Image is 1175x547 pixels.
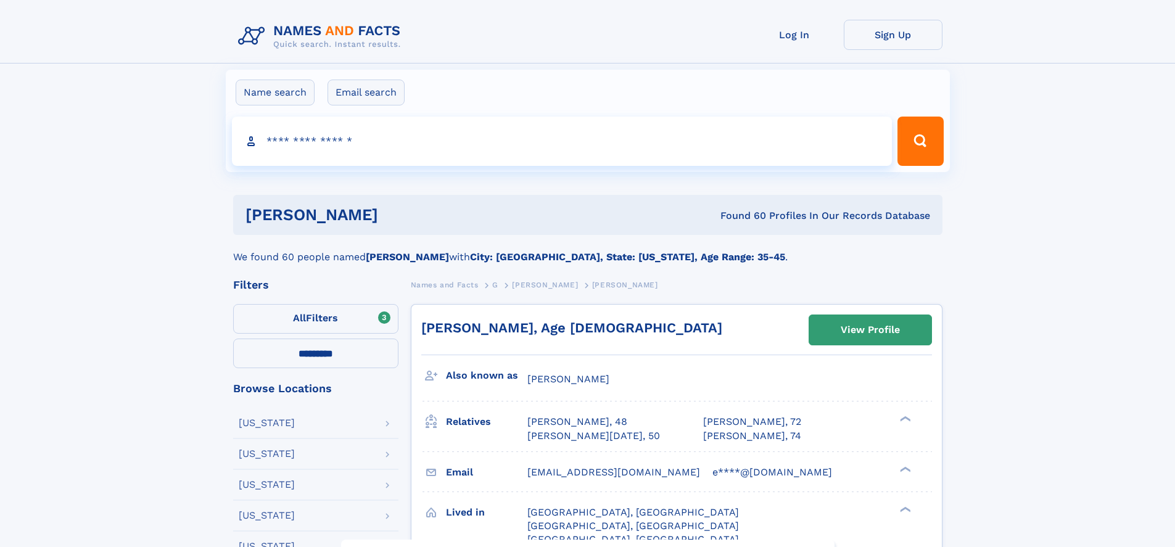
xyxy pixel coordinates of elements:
[366,251,449,263] b: [PERSON_NAME]
[446,411,527,432] h3: Relatives
[233,279,398,290] div: Filters
[233,20,411,53] img: Logo Names and Facts
[328,80,405,105] label: Email search
[239,480,295,490] div: [US_STATE]
[549,209,930,223] div: Found 60 Profiles In Our Records Database
[232,117,893,166] input: search input
[411,277,479,292] a: Names and Facts
[592,281,658,289] span: [PERSON_NAME]
[233,383,398,394] div: Browse Locations
[236,80,315,105] label: Name search
[421,320,722,335] a: [PERSON_NAME], Age [DEMOGRAPHIC_DATA]
[527,373,609,385] span: [PERSON_NAME]
[703,415,801,429] a: [PERSON_NAME], 72
[527,415,627,429] a: [PERSON_NAME], 48
[492,281,498,289] span: G
[527,520,739,532] span: [GEOGRAPHIC_DATA], [GEOGRAPHIC_DATA]
[897,117,943,166] button: Search Button
[239,449,295,459] div: [US_STATE]
[245,207,550,223] h1: [PERSON_NAME]
[527,533,739,545] span: [GEOGRAPHIC_DATA], [GEOGRAPHIC_DATA]
[293,312,306,324] span: All
[233,304,398,334] label: Filters
[512,277,578,292] a: [PERSON_NAME]
[239,418,295,428] div: [US_STATE]
[527,466,700,478] span: [EMAIL_ADDRESS][DOMAIN_NAME]
[446,462,527,483] h3: Email
[703,429,801,443] a: [PERSON_NAME], 74
[512,281,578,289] span: [PERSON_NAME]
[233,235,942,265] div: We found 60 people named with .
[897,505,912,513] div: ❯
[470,251,785,263] b: City: [GEOGRAPHIC_DATA], State: [US_STATE], Age Range: 35-45
[897,415,912,423] div: ❯
[527,506,739,518] span: [GEOGRAPHIC_DATA], [GEOGRAPHIC_DATA]
[527,429,660,443] a: [PERSON_NAME][DATE], 50
[446,502,527,523] h3: Lived in
[745,20,844,50] a: Log In
[809,315,931,345] a: View Profile
[239,511,295,520] div: [US_STATE]
[844,20,942,50] a: Sign Up
[897,465,912,473] div: ❯
[492,277,498,292] a: G
[446,365,527,386] h3: Also known as
[841,316,900,344] div: View Profile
